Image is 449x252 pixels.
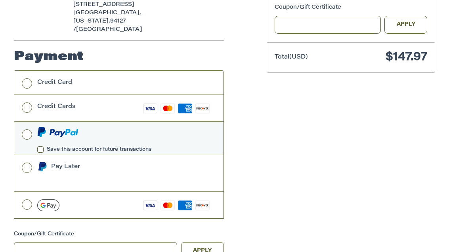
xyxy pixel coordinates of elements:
[73,2,134,8] span: [STREET_ADDRESS]
[37,174,199,181] iframe: PayPal Message 1
[37,100,76,113] div: Credit Cards
[37,127,78,137] img: PayPal icon
[14,230,224,238] div: Coupon/Gift Certificate
[37,199,59,211] img: Google Pay icon
[384,16,427,34] button: Apply
[51,160,199,173] div: Pay Later
[37,162,47,172] img: Pay Later icon
[76,27,142,32] span: [GEOGRAPHIC_DATA]
[37,76,72,89] div: Credit Card
[37,146,212,153] label: Save this account for future transactions
[275,54,308,60] span: Total (USD)
[386,51,427,63] span: $147.97
[73,19,126,32] span: 94127 /
[14,49,84,65] h2: Payment
[73,10,141,16] span: [GEOGRAPHIC_DATA],
[275,4,427,12] div: Coupon/Gift Certificate
[275,16,381,34] input: Gift Certificate or Coupon Code
[73,19,110,24] span: [US_STATE],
